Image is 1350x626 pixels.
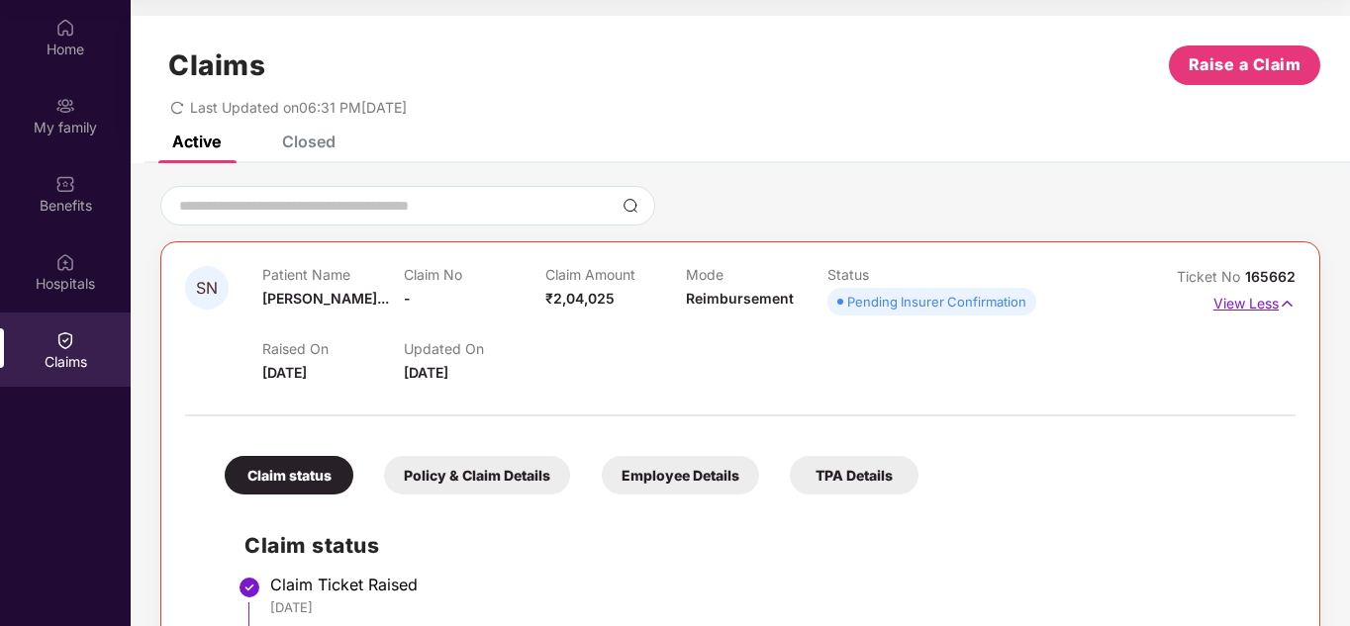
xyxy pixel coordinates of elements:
span: ₹2,04,025 [545,290,615,307]
h2: Claim status [244,529,1276,562]
p: Claim Amount [545,266,687,283]
div: Claim Ticket Raised [270,575,1276,594]
span: [DATE] [404,364,448,381]
span: Raise a Claim [1189,52,1302,77]
img: svg+xml;base64,PHN2ZyBpZD0iSG9tZSIgeG1sbnM9Imh0dHA6Ly93d3cudzMub3JnLzIwMDAvc3ZnIiB3aWR0aD0iMjAiIG... [55,18,75,38]
img: svg+xml;base64,PHN2ZyBpZD0iSG9zcGl0YWxzIiB4bWxucz0iaHR0cDovL3d3dy53My5vcmcvMjAwMC9zdmciIHdpZHRoPS... [55,252,75,272]
img: svg+xml;base64,PHN2ZyBpZD0iU3RlcC1Eb25lLTMyeDMyIiB4bWxucz0iaHR0cDovL3d3dy53My5vcmcvMjAwMC9zdmciIH... [238,576,261,599]
div: Pending Insurer Confirmation [847,292,1026,312]
img: svg+xml;base64,PHN2ZyB3aWR0aD0iMjAiIGhlaWdodD0iMjAiIHZpZXdCb3g9IjAgMCAyMCAyMCIgZmlsbD0ibm9uZSIgeG... [55,96,75,116]
p: Claim No [404,266,545,283]
span: 165662 [1245,268,1296,285]
p: View Less [1213,288,1296,314]
span: redo [170,99,184,116]
button: Raise a Claim [1169,45,1320,85]
p: Status [827,266,969,283]
div: Employee Details [602,456,759,494]
span: Last Updated on 06:31 PM[DATE] [190,99,407,116]
span: [DATE] [262,364,307,381]
span: SN [196,280,218,297]
img: svg+xml;base64,PHN2ZyBpZD0iU2VhcmNoLTMyeDMyIiB4bWxucz0iaHR0cDovL3d3dy53My5vcmcvMjAwMC9zdmciIHdpZH... [623,198,638,214]
img: svg+xml;base64,PHN2ZyBpZD0iQ2xhaW0iIHhtbG5zPSJodHRwOi8vd3d3LnczLm9yZy8yMDAwL3N2ZyIgd2lkdGg9IjIwIi... [55,330,75,350]
img: svg+xml;base64,PHN2ZyB4bWxucz0iaHR0cDovL3d3dy53My5vcmcvMjAwMC9zdmciIHdpZHRoPSIxNyIgaGVpZ2h0PSIxNy... [1279,293,1296,314]
span: Ticket No [1177,268,1245,285]
p: Patient Name [262,266,404,283]
span: - [404,290,411,307]
p: Raised On [262,340,404,357]
div: Closed [282,132,336,151]
div: Policy & Claim Details [384,456,570,494]
div: Active [172,132,221,151]
div: TPA Details [790,456,918,494]
h1: Claims [168,48,265,82]
div: Claim status [225,456,353,494]
p: Updated On [404,340,545,357]
span: Reimbursement [686,290,794,307]
img: svg+xml;base64,PHN2ZyBpZD0iQmVuZWZpdHMiIHhtbG5zPSJodHRwOi8vd3d3LnczLm9yZy8yMDAwL3N2ZyIgd2lkdGg9Ij... [55,174,75,194]
p: Mode [686,266,827,283]
div: [DATE] [270,598,1276,616]
span: [PERSON_NAME]... [262,290,389,307]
